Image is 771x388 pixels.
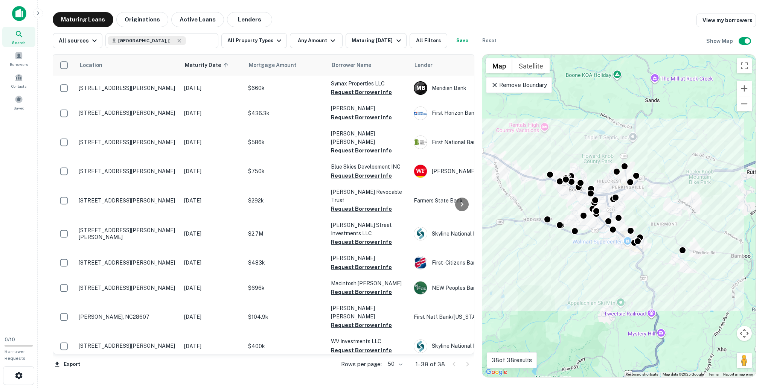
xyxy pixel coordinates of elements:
span: Map data ©2025 Google [663,372,704,376]
button: Reset [477,33,501,48]
img: picture [414,165,427,178]
button: All sources [53,33,102,48]
p: 1–38 of 38 [416,360,445,369]
div: NEW Peoples Bank, Inc. [414,281,527,295]
a: Borrowers [2,49,35,69]
p: WV Investments LLC [331,337,406,345]
p: Rows per page: [341,360,382,369]
span: Saved [14,105,24,111]
th: Mortgage Amount [244,55,327,76]
a: Open this area in Google Maps (opens a new window) [484,367,509,377]
button: Request Borrower Info [331,237,392,246]
p: [DATE] [184,313,241,321]
p: $483k [248,259,323,267]
span: Borrowers [10,61,28,67]
span: Maturity Date [185,61,231,70]
a: Report a map error [723,372,753,376]
span: Borrower Requests [5,349,26,361]
p: [STREET_ADDRESS][PERSON_NAME] [79,110,177,116]
p: $436.3k [248,109,323,117]
img: picture [414,340,427,353]
div: First National Bank [414,135,527,149]
div: First Horizon Bank [414,107,527,120]
button: All Property Types [221,33,287,48]
p: [DATE] [184,84,241,92]
p: [STREET_ADDRESS][PERSON_NAME] [79,168,177,175]
button: Export [53,359,82,370]
th: Lender [410,55,530,76]
img: picture [414,107,427,120]
span: Contacts [11,83,26,89]
p: [DATE] [184,138,241,146]
button: Originations [116,12,168,27]
p: [STREET_ADDRESS][PERSON_NAME][PERSON_NAME] [79,227,177,240]
div: 50 [385,359,404,370]
div: Maturing [DATE] [352,36,403,45]
button: Request Borrower Info [331,146,392,155]
p: $104.9k [248,313,323,321]
button: Request Borrower Info [331,204,392,213]
p: $660k [248,84,323,92]
button: Request Borrower Info [331,346,392,355]
a: Terms [708,372,719,376]
p: M B [416,84,425,92]
p: [PERSON_NAME] [331,104,406,113]
img: Google [484,367,509,377]
p: $696k [248,284,323,292]
button: Toggle fullscreen view [737,58,752,73]
button: Maturing [DATE] [346,33,406,48]
a: View my borrowers [696,14,756,27]
button: Lenders [227,12,272,27]
button: Maturing Loans [53,12,113,27]
button: Zoom out [737,96,752,111]
p: [DATE] [184,230,241,238]
button: Request Borrower Info [331,113,392,122]
p: [DATE] [184,259,241,267]
th: Location [75,55,180,76]
p: [STREET_ADDRESS][PERSON_NAME] [79,342,177,349]
p: [PERSON_NAME] [PERSON_NAME] [331,129,406,146]
p: [PERSON_NAME] [331,254,406,262]
th: Maturity Date [180,55,244,76]
a: Search [2,27,35,47]
button: Request Borrower Info [331,88,392,97]
p: [DATE] [184,284,241,292]
div: All sources [59,36,99,45]
span: Borrower Name [332,61,371,70]
p: 38 of 38 results [492,356,532,365]
button: Map camera controls [737,326,752,341]
img: picture [414,256,427,269]
img: picture [414,136,427,149]
a: Contacts [2,70,35,91]
button: Zoom in [737,81,752,96]
p: [PERSON_NAME], NC28607 [79,313,177,320]
p: Farmers State Bank [414,196,527,205]
p: $586k [248,138,323,146]
p: [DATE] [184,109,241,117]
button: Request Borrower Info [331,321,392,330]
img: picture [414,281,427,294]
span: [GEOGRAPHIC_DATA], [GEOGRAPHIC_DATA], [GEOGRAPHIC_DATA] [118,37,175,44]
p: Macintosh [PERSON_NAME] [331,279,406,288]
button: Save your search to get updates of matches that match your search criteria. [450,33,474,48]
p: [DATE] [184,342,241,350]
img: picture [414,227,427,240]
span: 0 / 10 [5,337,15,342]
a: Saved [2,92,35,113]
p: Remove Boundary [491,81,547,90]
div: First-citizens Bank & Trust Company [414,256,527,269]
iframe: Chat Widget [733,328,771,364]
div: [PERSON_NAME] Fargo [414,164,527,178]
p: [STREET_ADDRESS][PERSON_NAME] [79,197,177,204]
th: Borrower Name [327,55,410,76]
div: 0 0 [482,55,756,377]
div: Meridian Bank [414,81,527,95]
div: Skyline National Bank [414,339,527,353]
p: $292k [248,196,323,205]
p: First Nat'l Bank/[US_STATE] [414,313,527,321]
p: [PERSON_NAME] Revocable Trust [331,188,406,204]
